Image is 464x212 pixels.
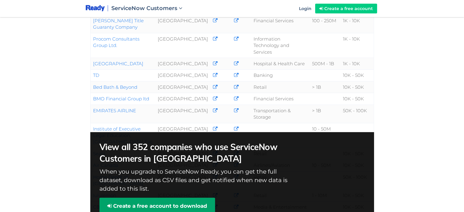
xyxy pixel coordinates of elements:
[309,105,340,123] td: > 1B
[155,70,210,81] td: [GEOGRAPHIC_DATA]
[251,93,310,105] td: Financial Services
[93,18,144,30] a: [PERSON_NAME] Title Guaranty Company
[340,33,374,58] td: 1K - 10K
[111,5,177,12] span: ServiceNow Customers
[86,5,105,12] img: logo
[251,15,310,33] td: Financial Services
[340,93,374,105] td: 10K - 50K
[299,6,311,11] span: Login
[93,36,139,48] a: Procom Consultants Group Ltd.
[155,123,210,148] td: [GEOGRAPHIC_DATA]
[309,58,340,70] td: 500M - 1B
[309,81,340,93] td: > 1B
[93,96,149,102] a: BMO Financial Group ltd
[155,58,210,70] td: [GEOGRAPHIC_DATA]
[340,105,374,123] td: 50K - 100K
[251,105,310,123] td: Transportation & Storage
[155,81,210,93] td: [GEOGRAPHIC_DATA]
[155,105,210,123] td: [GEOGRAPHIC_DATA]
[309,123,340,148] td: 10 - 50M
[315,4,377,13] a: Create a free account
[99,141,365,193] div: When you upgrade to ServiceNow Ready, you can get the full dataset, download as CSV files and get...
[99,141,317,164] h2: View all 352 companies who use ServiceNow Customers in [GEOGRAPHIC_DATA]
[251,58,310,70] td: Hospital & Health Care
[93,72,99,78] a: TD
[93,84,137,90] a: Bed Bath & Beyond
[155,93,210,105] td: [GEOGRAPHIC_DATA]
[251,81,310,93] td: Retail
[251,33,310,58] td: Information Technology and Services
[309,15,340,33] td: 100 - 250M
[251,70,310,81] td: Banking
[340,81,374,93] td: 10K - 50K
[155,15,210,33] td: [GEOGRAPHIC_DATA]
[93,126,153,145] a: Institute of Executive Legal Education, [GEOGRAPHIC_DATA] Fac
[155,33,210,58] td: [GEOGRAPHIC_DATA]
[340,58,374,70] td: 1K - 10K
[340,15,374,33] td: 1K - 10K
[93,108,136,113] a: EMIRATES AIRLINE
[340,70,374,81] td: 10K - 50K
[295,1,315,16] a: Login
[93,61,143,66] a: [GEOGRAPHIC_DATA]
